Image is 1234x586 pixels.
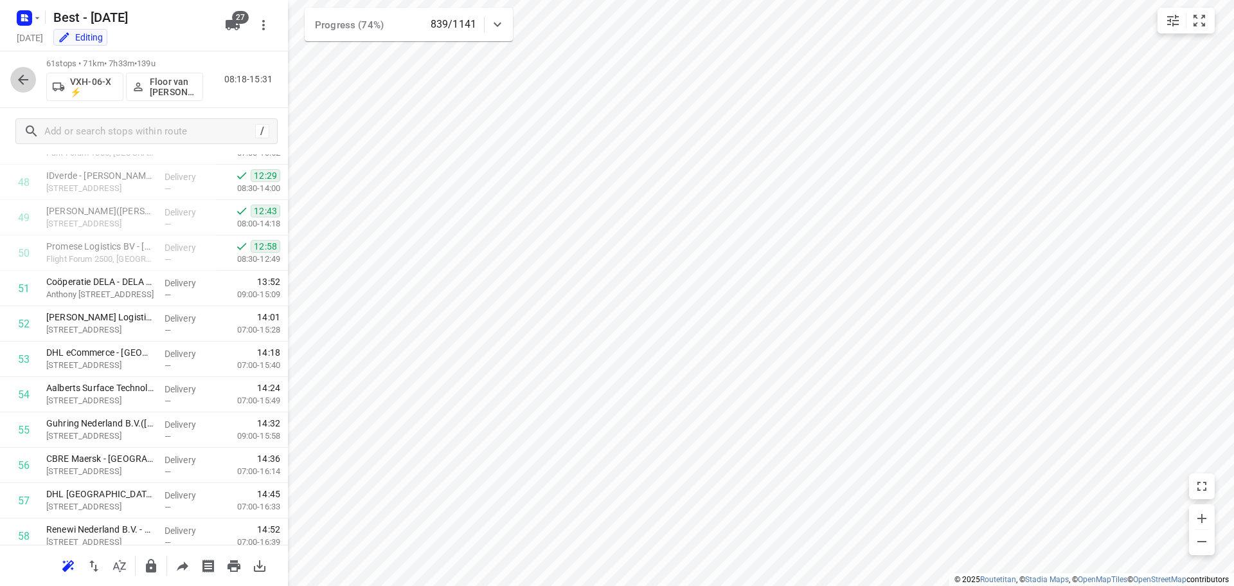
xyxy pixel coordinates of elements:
[217,500,280,513] p: 07:00-16:33
[46,346,154,359] p: DHL eCommerce - [GEOGRAPHIC_DATA](Jochem Korte)
[165,489,212,502] p: Delivery
[217,182,280,195] p: 08:30-14:00
[221,559,247,571] span: Print route
[235,240,248,253] svg: Done
[165,241,212,254] p: Delivery
[46,324,154,336] p: Achtseweg Noord 60, Eindhoven
[1133,575,1186,584] a: OpenStreetMap
[81,559,107,571] span: Reverse route
[46,275,154,288] p: Coöperatie DELA - DELA [PERSON_NAME]([PERSON_NAME])
[1160,8,1186,33] button: Map settings
[150,77,197,97] p: Floor van Donzel (Best)
[954,575,1229,584] li: © 2025 , © , © © contributors
[46,359,154,372] p: [STREET_ADDRESS]
[251,205,280,217] span: 12:43
[165,418,212,431] p: Delivery
[431,17,476,32] p: 839/1141
[165,206,212,219] p: Delivery
[46,394,154,407] p: Achtseweg Noord 3, Eindhoven
[235,205,248,217] svg: Done
[165,255,171,264] span: —
[165,432,171,441] span: —
[44,122,255,142] input: Add or search stops within route
[55,559,81,571] span: Reoptimize route
[315,19,384,31] span: Progress (74%)
[232,11,249,24] span: 27
[980,575,1016,584] a: Routetitan
[165,277,212,289] p: Delivery
[46,381,154,394] p: Aalberts Surface Technologies Eindhoven BV([PERSON_NAME])
[165,325,171,335] span: —
[165,170,212,183] p: Delivery
[46,288,154,301] p: Anthony Fokkerweg 150, Eindhoven
[235,169,248,182] svg: Done
[257,488,280,500] span: 14:45
[138,553,164,579] button: Lock route
[58,31,103,44] div: You are currently in edit mode.
[46,430,154,443] p: Achtseweg Noord 12f, Eindhoven
[46,240,154,253] p: Promese Logistics BV - [GEOGRAPHIC_DATA]([PERSON_NAME])
[1078,575,1127,584] a: OpenMapTiles
[1025,575,1069,584] a: Stadia Maps
[18,530,30,542] div: 58
[1158,8,1215,33] div: small contained button group
[257,417,280,430] span: 14:32
[217,217,280,230] p: 08:00-14:18
[165,467,171,477] span: —
[46,452,154,465] p: CBRE Maersk - Eindhoven(Jonathan van den Hurk)
[165,347,212,360] p: Delivery
[247,559,273,571] span: Download route
[18,353,30,365] div: 53
[46,417,154,430] p: Guhring Nederland B.V.(Kelly Bibi)
[165,312,212,325] p: Delivery
[217,536,280,549] p: 07:00-16:39
[257,381,280,394] span: 14:24
[46,253,154,266] p: Flight Forum 2500, Eindhoven
[18,247,30,259] div: 50
[18,318,30,330] div: 52
[18,424,30,436] div: 55
[18,459,30,472] div: 56
[46,465,154,478] p: Achtseweg Noord 15, Eindhoven
[46,73,123,101] button: VXH-06-X ⚡
[137,59,156,68] span: 139u
[18,389,30,401] div: 54
[165,538,171,547] span: —
[257,523,280,536] span: 14:52
[251,169,280,182] span: 12:29
[46,311,154,324] p: Van Rooijen Logistiek B.V.(Kim van de Wijdeven)
[217,324,280,336] p: 07:00-15:28
[48,7,215,28] h5: Best - [DATE]
[165,524,212,537] p: Delivery
[134,59,137,68] span: •
[251,12,276,38] button: More
[170,559,195,571] span: Share route
[217,465,280,478] p: 07:00-16:14
[165,219,171,229] span: —
[165,290,171,300] span: —
[165,383,212,396] p: Delivery
[257,452,280,465] span: 14:36
[217,253,280,266] p: 08:30-12:49
[46,205,154,217] p: Stroomz Meerhoven(Shirley Meijer)
[165,502,171,512] span: —
[165,453,212,466] p: Delivery
[18,495,30,507] div: 57
[220,12,246,38] button: 27
[217,430,280,443] p: 09:00-15:58
[257,311,280,324] span: 14:01
[257,346,280,359] span: 14:18
[217,359,280,372] p: 07:00-15:40
[46,58,203,70] p: 61 stops • 71km • 7h33m
[46,500,154,513] p: Mispelhoefstraat 16, Eindhoven
[12,30,48,45] h5: [DATE]
[46,182,154,195] p: [STREET_ADDRESS]
[46,217,154,230] p: [STREET_ADDRESS]
[126,73,203,101] button: Floor van [PERSON_NAME] (Best)
[46,169,154,182] p: IDverde - Realisatie Veldhoven(Jolanda Goossens / Renate Veroude-Wilms / Christel de Lange(PCN))
[195,559,221,571] span: Print shipping labels
[18,176,30,188] div: 48
[70,77,118,97] p: VXH-06-X ⚡
[46,523,154,536] p: Renewi Nederland B.V. - Regio Zuid - Acht(Johan Doeze)
[217,394,280,407] p: 07:00-15:49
